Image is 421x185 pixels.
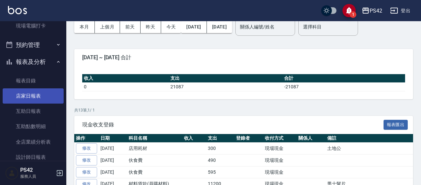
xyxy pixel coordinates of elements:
[207,21,232,33] button: [DATE]
[3,18,64,33] a: 現場電腦打卡
[120,21,141,33] button: 前天
[82,82,169,91] td: 0
[127,134,182,143] th: 科目名稱
[76,143,97,154] a: 修改
[359,4,385,18] button: PS42
[3,36,64,54] button: 預約管理
[206,155,234,166] td: 490
[342,4,356,17] button: save
[206,166,234,178] td: 595
[3,150,64,165] a: 設計師日報表
[263,155,297,166] td: 現場現金
[76,155,97,165] a: 修改
[181,21,207,33] button: [DATE]
[282,82,405,91] td: -21087
[3,104,64,119] a: 互助日報表
[169,82,282,91] td: 21087
[5,166,19,180] img: Person
[182,134,207,143] th: 收入
[384,120,408,130] button: 報表匯出
[169,74,282,83] th: 支出
[388,5,413,17] button: 登出
[74,134,99,143] th: 操作
[282,74,405,83] th: 合計
[74,21,95,33] button: 本月
[263,134,297,143] th: 收付方式
[263,166,297,178] td: 現場現金
[3,119,64,134] a: 互助點數明細
[82,74,169,83] th: 收入
[3,134,64,150] a: 全店業績分析表
[370,7,382,15] div: PS42
[127,166,182,178] td: 伙食費
[99,155,127,166] td: [DATE]
[3,73,64,88] a: 報表目錄
[384,121,408,127] a: 報表匯出
[3,53,64,70] button: 報表及分析
[206,134,234,143] th: 支出
[20,173,54,179] p: 服務人員
[161,21,181,33] button: 今天
[8,6,27,14] img: Logo
[206,143,234,155] td: 300
[350,11,356,18] span: 1
[74,107,413,113] p: 共 13 筆, 1 / 1
[76,167,97,177] a: 修改
[99,166,127,178] td: [DATE]
[82,54,405,61] span: [DATE] ~ [DATE] 合計
[99,134,127,143] th: 日期
[127,155,182,166] td: 伙食費
[95,21,120,33] button: 上個月
[234,134,263,143] th: 登錄者
[20,167,54,173] h5: PS42
[99,143,127,155] td: [DATE]
[127,143,182,155] td: 店用耗材
[297,134,326,143] th: 關係人
[3,88,64,104] a: 店家日報表
[141,21,161,33] button: 昨天
[263,143,297,155] td: 現場現金
[82,121,384,128] span: 現金收支登錄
